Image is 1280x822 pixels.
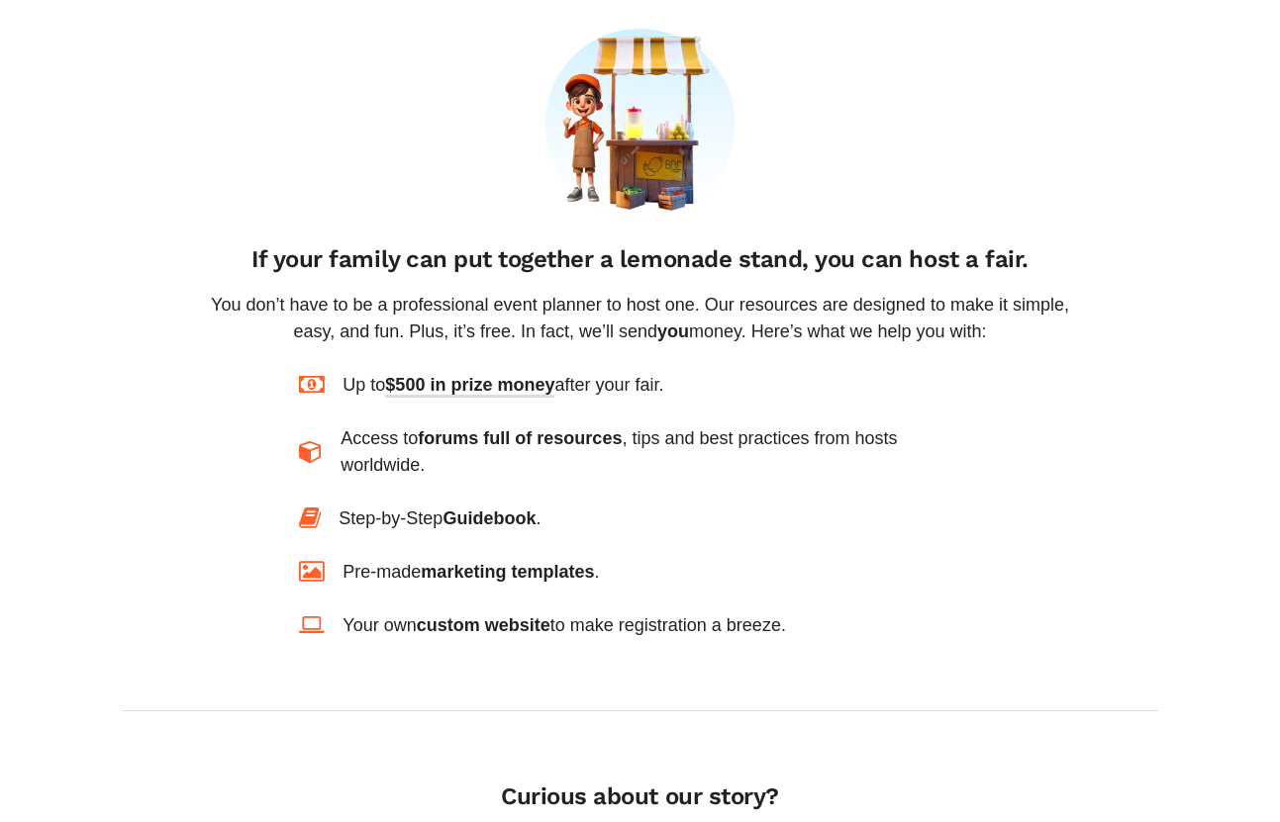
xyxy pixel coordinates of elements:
h4: Curious about our story? [211,782,1070,811]
img: 0-d9c7337e5939766b5bd83be7aff25bd29fdf7b076bbb7defacbb3d475400110f.png [545,29,736,219]
p: You don’t have to be a professional event planner to host one. Our resources are designed to make... [211,292,1070,345]
span: $500 in prize money [385,375,554,398]
div: Access to , tips and best practices from hosts worldwide. [341,425,980,479]
h4: If your family can put together a lemonade stand, you can host a fair. [211,245,1070,274]
div: Your own to make registration a breeze. [343,612,786,639]
div: Up to after your fair. [343,372,663,399]
span: you [657,321,689,341]
span: forums full of resources [418,428,622,448]
span: Guidebook [443,508,536,528]
div: Step-by-Step . [339,505,541,532]
div: Pre-made . [343,559,599,586]
span: custom website [417,615,550,635]
span: marketing templates [421,562,594,582]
